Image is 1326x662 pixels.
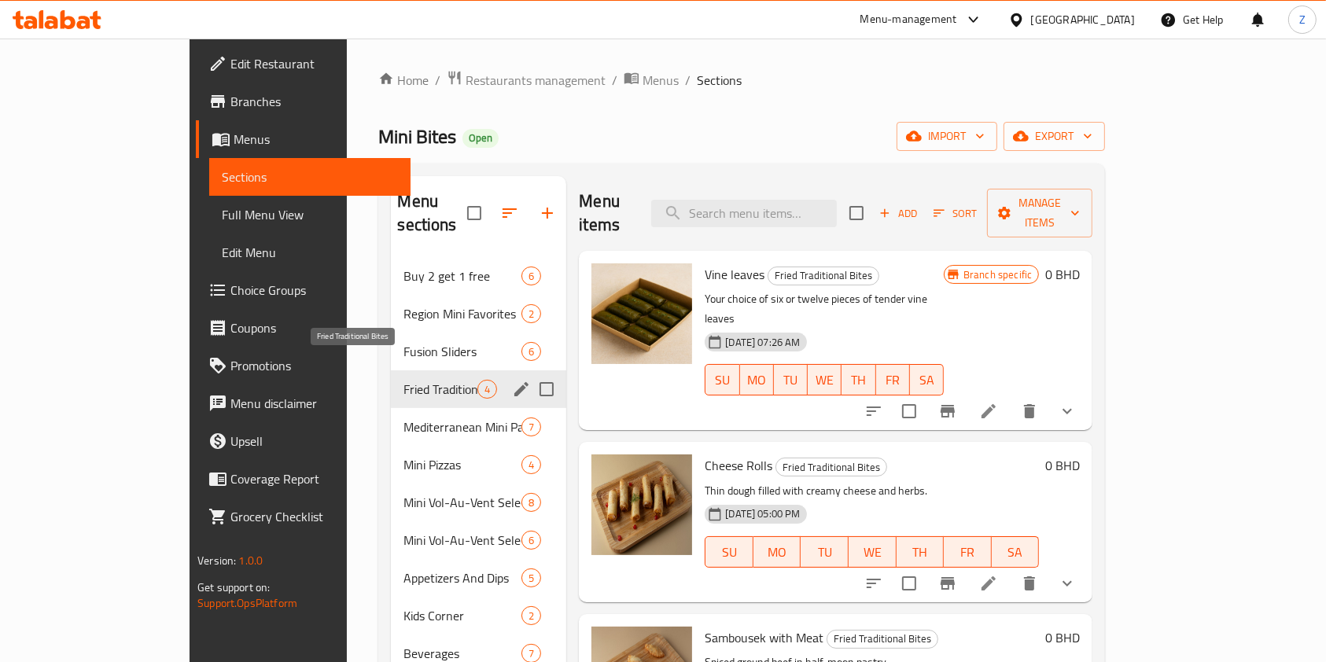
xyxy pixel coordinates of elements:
[814,369,835,392] span: WE
[1004,122,1105,151] button: export
[1045,263,1080,285] h6: 0 BHD
[768,267,878,285] span: Fried Traditional Bites
[462,131,499,145] span: Open
[397,189,467,237] h2: Menu sections
[882,369,904,392] span: FR
[705,263,764,286] span: Vine leaves
[1031,11,1135,28] div: [GEOGRAPHIC_DATA]
[929,565,967,602] button: Branch-specific-item
[522,571,540,586] span: 5
[522,495,540,510] span: 8
[403,267,521,285] div: Buy 2 get 1 free
[712,369,733,392] span: SU
[196,271,411,309] a: Choice Groups
[230,356,399,375] span: Promotions
[521,304,541,323] div: items
[238,550,263,571] span: 1.0.0
[522,420,540,435] span: 7
[827,630,937,648] span: Fried Traditional Bites
[230,318,399,337] span: Coupons
[987,189,1092,237] button: Manage items
[391,408,566,446] div: Mediterranean Mini Pastries7
[849,536,897,568] button: WE
[876,364,910,395] button: FR
[944,536,992,568] button: FR
[230,432,399,451] span: Upsell
[930,201,981,226] button: Sort
[521,267,541,285] div: items
[979,402,998,421] a: Edit menu item
[197,577,270,598] span: Get support on:
[378,119,456,154] span: Mini Bites
[230,281,399,300] span: Choice Groups
[222,205,399,224] span: Full Menu View
[612,71,617,90] li: /
[643,71,679,90] span: Menus
[979,574,998,593] a: Edit menu item
[903,541,938,564] span: TH
[746,369,768,392] span: MO
[929,392,967,430] button: Branch-specific-item
[196,460,411,498] a: Coverage Report
[234,130,399,149] span: Menus
[403,342,521,361] span: Fusion Sliders
[491,194,529,232] span: Sort sections
[529,194,566,232] button: Add section
[521,342,541,361] div: items
[391,597,566,634] div: Kids Corner2
[1058,574,1077,593] svg: Show Choices
[196,498,411,535] a: Grocery Checklist
[447,70,606,90] a: Restaurants management
[1048,392,1086,430] button: show more
[719,506,806,521] span: [DATE] 05:00 PM
[776,458,886,476] span: Fried Traditional Bites
[403,493,521,512] span: Mini Vol-Au-Vent Selection (Sweet)
[705,536,753,568] button: SU
[222,243,399,262] span: Edit Menu
[391,257,566,295] div: Buy 2 get 1 free6
[403,606,521,625] span: Kids Corner
[522,344,540,359] span: 6
[521,606,541,625] div: items
[753,536,801,568] button: MO
[957,267,1038,282] span: Branch specific
[403,304,521,323] div: Region Mini Favorites
[403,531,521,550] span: Mini Vol-Au-Vent Selection
[391,484,566,521] div: Mini Vol-Au-Vent Selection (Sweet)8
[196,309,411,347] a: Coupons
[521,417,541,436] div: items
[521,568,541,587] div: items
[196,83,411,120] a: Branches
[403,417,521,436] span: Mediterranean Mini Pastries
[391,370,566,408] div: Fried Traditional Bites4edit
[478,382,496,397] span: 4
[1045,454,1080,476] h6: 0 BHD
[897,536,945,568] button: TH
[893,567,926,600] span: Select to update
[521,531,541,550] div: items
[522,646,540,661] span: 7
[522,307,540,322] span: 2
[1045,627,1080,649] h6: 0 BHD
[1000,193,1080,233] span: Manage items
[196,384,411,422] a: Menu disclaimer
[579,189,632,237] h2: Menu items
[842,364,875,395] button: TH
[222,167,399,186] span: Sections
[873,201,923,226] button: Add
[435,71,440,90] li: /
[827,630,938,649] div: Fried Traditional Bites
[391,333,566,370] div: Fusion Sliders6
[403,455,521,474] span: Mini Pizzas
[923,201,987,226] span: Sort items
[950,541,985,564] span: FR
[909,127,985,146] span: import
[873,201,923,226] span: Add item
[391,446,566,484] div: Mini Pizzas4
[893,395,926,428] span: Select to update
[196,422,411,460] a: Upsell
